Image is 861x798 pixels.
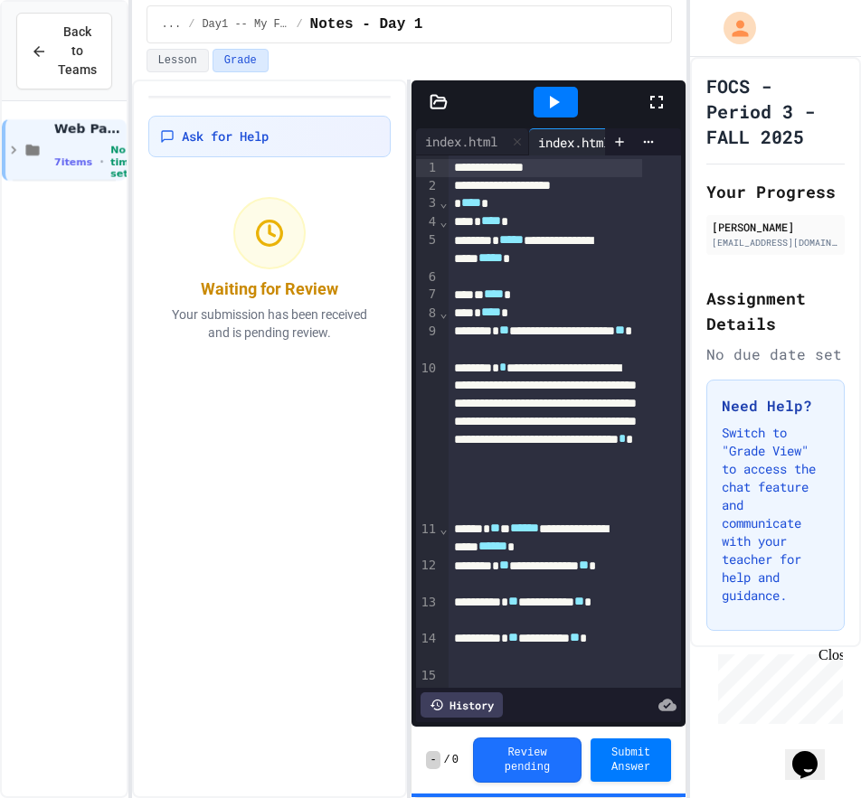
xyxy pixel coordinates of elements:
span: Fold line [439,305,448,320]
div: History [421,692,503,718]
div: 1 [416,159,439,177]
div: 13 [416,594,439,630]
span: Ask for Help [182,127,269,146]
div: 6 [416,268,439,286]
div: [EMAIL_ADDRESS][DOMAIN_NAME] [712,236,839,249]
span: / [296,17,302,32]
div: 9 [416,323,439,360]
iframe: chat widget [785,726,843,780]
div: 10 [416,360,439,521]
button: Grade [213,49,269,72]
div: 4 [416,213,439,231]
div: [PERSON_NAME] [712,219,839,235]
button: Lesson [147,49,209,72]
iframe: chat widget [711,647,843,724]
span: ... [162,17,182,32]
div: 3 [416,194,439,212]
div: 8 [416,305,439,323]
span: Back to Teams [58,23,97,80]
div: index.html [416,132,506,151]
span: Day1 -- My First Page [202,17,289,32]
div: My Account [705,7,761,49]
span: / [188,17,194,32]
div: Waiting for Review [201,277,338,302]
div: Chat with us now!Close [7,7,125,115]
div: 5 [416,231,439,268]
div: 14 [416,630,439,667]
span: 0 [452,753,459,767]
h2: Assignment Details [706,286,845,336]
span: Notes - Day 1 [310,14,423,35]
div: 12 [416,557,439,594]
span: 7 items [54,156,92,168]
p: Your submission has been received and is pending review. [156,305,384,342]
div: 7 [416,286,439,304]
h2: Your Progress [706,179,845,204]
h1: FOCS - Period 3 - FALL 2025 [706,73,845,149]
span: Web Pages [54,120,123,136]
button: Review pending [473,737,582,783]
h3: Need Help? [722,395,829,417]
div: No due date set [706,343,845,365]
div: 11 [416,521,439,558]
p: Switch to "Grade View" to access the chat feature and communicate with your teacher for help and ... [722,424,829,605]
span: Fold line [439,214,448,229]
span: / [444,753,450,767]
div: 16 [416,684,439,702]
span: No time set [110,144,136,180]
span: Fold line [439,195,448,210]
span: - [426,751,440,769]
span: Submit Answer [605,746,657,775]
div: index.html [529,133,620,152]
span: • [99,155,103,169]
span: Fold line [439,521,448,536]
div: 2 [416,177,439,195]
div: 15 [416,667,439,685]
